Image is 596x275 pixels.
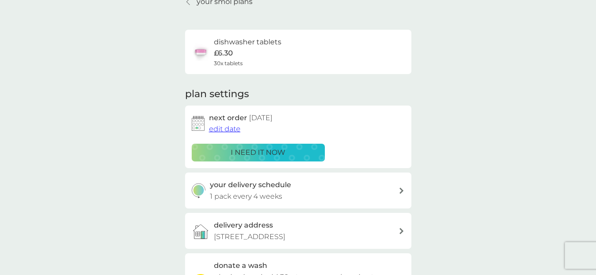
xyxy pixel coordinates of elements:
[231,147,285,158] p: i need it now
[249,114,272,122] span: [DATE]
[214,59,243,67] span: 30x tablets
[214,231,285,243] p: [STREET_ADDRESS]
[185,213,411,249] a: delivery address[STREET_ADDRESS]
[210,179,291,191] h3: your delivery schedule
[185,173,411,208] button: your delivery schedule1 pack every 4 weeks
[185,87,249,101] h2: plan settings
[214,220,273,231] h3: delivery address
[209,125,241,133] span: edit date
[192,43,209,61] img: dishwasher tablets
[214,260,267,271] h3: donate a wash
[214,47,233,59] p: £6.30
[214,36,281,48] h6: dishwasher tablets
[210,191,282,202] p: 1 pack every 4 weeks
[209,123,241,135] button: edit date
[192,144,325,161] button: i need it now
[209,112,272,124] h2: next order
